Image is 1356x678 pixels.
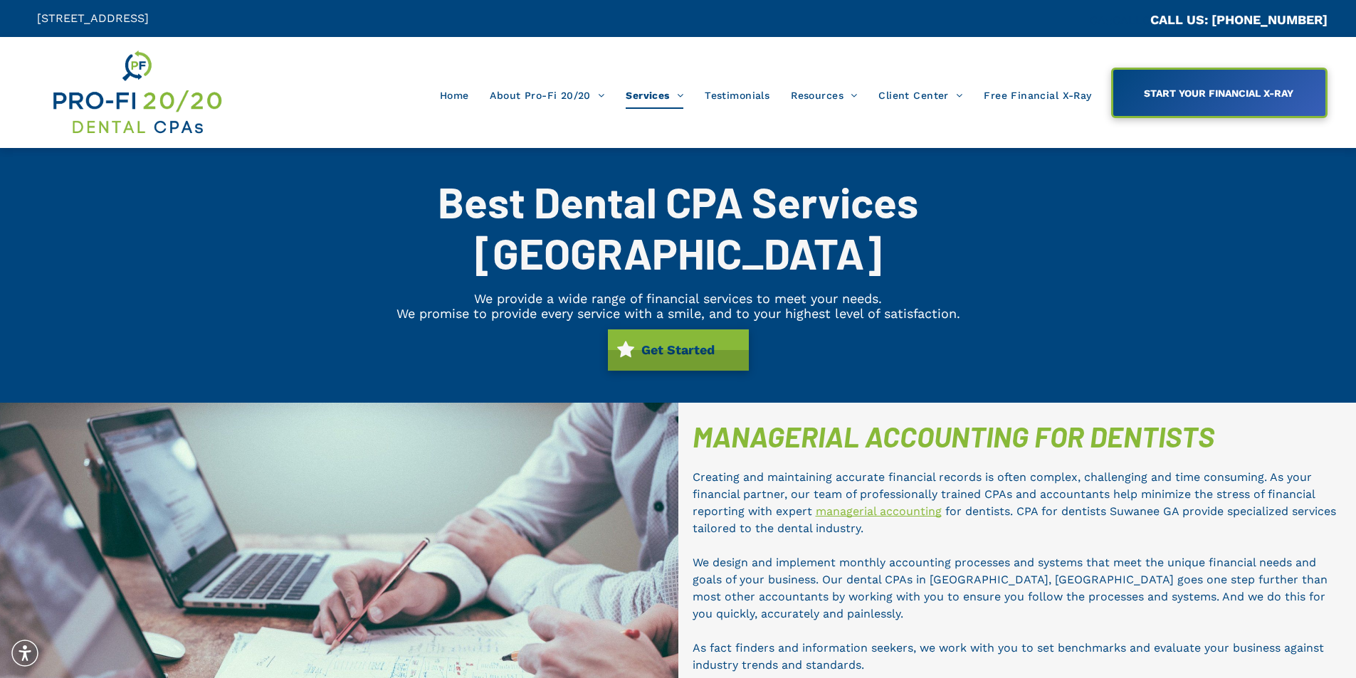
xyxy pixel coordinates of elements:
span: As fact finders and information seekers, we work with you to set benchmarks and evaluate your bus... [693,641,1324,672]
a: Client Center [868,82,973,109]
a: Get Started [608,329,749,371]
span: CA::CALLC [1090,14,1150,27]
span: Creating and maintaining accurate financial records is often complex, challenging and time consum... [693,470,1315,518]
a: Testimonials [694,82,780,109]
span: Get Started [636,335,720,364]
span: [STREET_ADDRESS] [37,11,149,25]
a: Resources [780,82,868,109]
img: Get Dental CPA Consulting, Bookkeeping, & Bank Loans [51,48,223,137]
a: Free Financial X-Ray [973,82,1102,109]
a: CALL US: [PHONE_NUMBER] [1150,12,1328,27]
span: We promise to provide every service with a smile, and to your highest level of satisfaction. [396,306,960,321]
a: START YOUR FINANCIAL X-RAY [1111,68,1328,118]
a: About Pro-Fi 20/20 [479,82,615,109]
span: We design and implement monthly accounting processes and systems that meet the unique financial n... [693,556,1328,620]
span: We provide a wide range of financial services to meet your needs. [474,291,882,306]
span: MANAGERIAL ACCOUNTING FOR DENTISTS [693,419,1214,453]
span: Best Dental CPA Services [GEOGRAPHIC_DATA] [438,176,918,278]
a: Home [429,82,480,109]
a: managerial accounting [816,504,942,518]
span: for dentists. CPA for dentists Suwanee GA provide specialized services tailored to the dental ind... [693,504,1336,535]
span: START YOUR FINANCIAL X-RAY [1139,80,1298,106]
a: Services [615,82,694,109]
